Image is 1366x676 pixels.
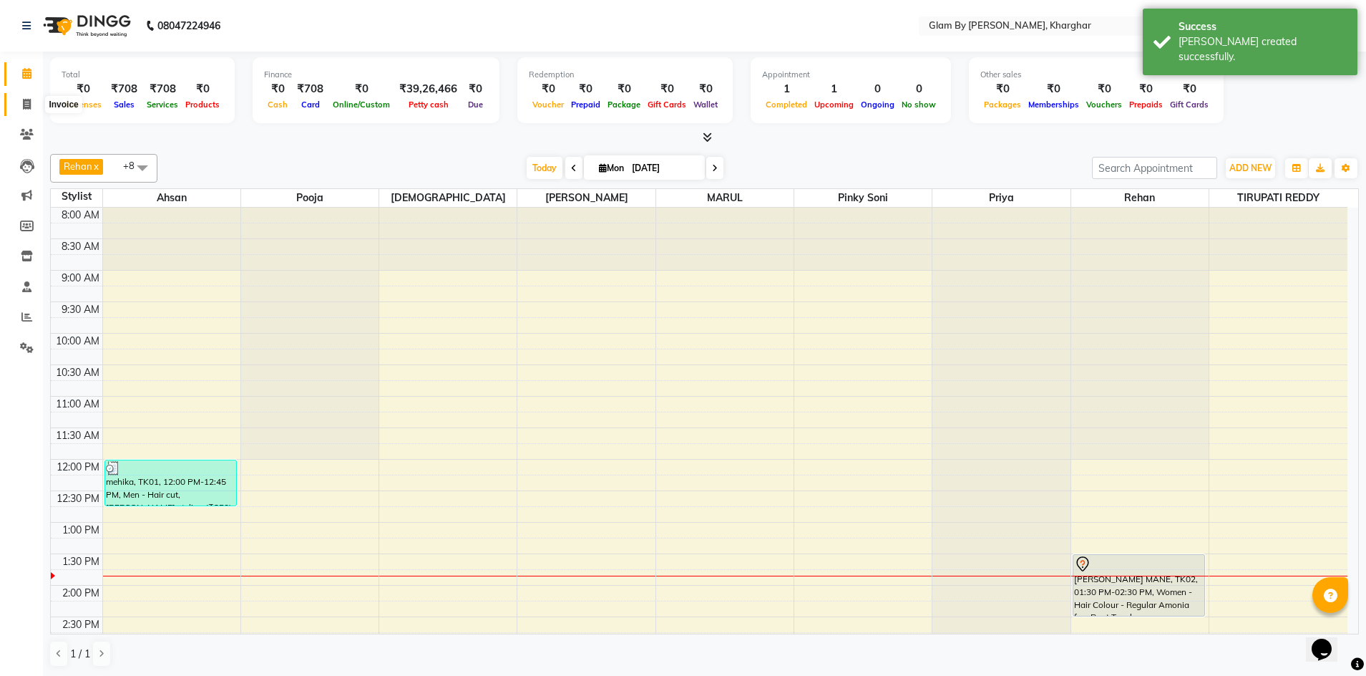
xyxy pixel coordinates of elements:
span: Today [527,157,562,179]
div: mehika, TK01, 12:00 PM-12:45 PM, Men - Hair cut,[PERSON_NAME] styling (₹250) [105,460,237,506]
div: ₹0 [1025,81,1083,97]
span: MARUL [656,189,794,207]
div: Other sales [980,69,1212,81]
span: Petty cash [405,100,452,110]
span: Completed [762,100,811,110]
div: ₹0 [604,81,644,97]
span: ADD NEW [1229,163,1272,173]
div: ₹0 [264,81,291,97]
span: [PERSON_NAME] [517,189,655,207]
span: 1 / 1 [70,647,90,662]
span: Prepaid [567,100,604,110]
div: Success [1179,19,1347,34]
span: Upcoming [811,100,857,110]
div: ₹708 [105,81,143,97]
span: No show [898,100,940,110]
div: Finance [264,69,488,81]
span: Gift Cards [1166,100,1212,110]
div: ₹708 [291,81,329,97]
span: Products [182,100,223,110]
span: pinky soni [794,189,932,207]
div: ₹39,26,466 [394,81,463,97]
span: Cash [264,100,291,110]
span: Services [143,100,182,110]
div: 0 [898,81,940,97]
div: [PERSON_NAME] MANE, TK02, 01:30 PM-02:30 PM, Women - Hair Colour - Regular Amonia free Root Touch up [1073,555,1205,616]
div: ₹0 [644,81,690,97]
a: x [92,160,99,172]
div: ₹0 [980,81,1025,97]
div: ₹0 [1083,81,1126,97]
input: 2025-09-01 [628,158,699,179]
span: Rehan [1071,189,1209,207]
img: logo [36,6,135,46]
span: Sales [110,100,138,110]
span: Gift Cards [644,100,690,110]
span: priya [932,189,1070,207]
button: ADD NEW [1226,158,1275,178]
div: ₹0 [329,81,394,97]
span: Online/Custom [329,100,394,110]
div: 11:00 AM [53,397,102,412]
span: Due [464,100,487,110]
div: ₹708 [143,81,182,97]
iframe: chat widget [1306,619,1352,662]
div: ₹0 [1126,81,1166,97]
div: 12:30 PM [54,491,102,506]
div: ₹0 [1166,81,1212,97]
div: ₹0 [567,81,604,97]
div: 1:00 PM [59,523,102,538]
div: 1 [762,81,811,97]
span: Vouchers [1083,100,1126,110]
div: 1 [811,81,857,97]
span: Package [604,100,644,110]
div: Stylist [51,189,102,204]
div: ₹0 [62,81,105,97]
span: Mon [595,163,628,173]
div: 9:30 AM [59,302,102,317]
div: 0 [857,81,898,97]
span: Ahsan [103,189,240,207]
span: +8 [123,160,145,171]
div: ₹0 [463,81,488,97]
div: Bill created successfully. [1179,34,1347,64]
div: ₹0 [690,81,721,97]
span: Voucher [529,100,567,110]
input: Search Appointment [1092,157,1217,179]
div: Appointment [762,69,940,81]
span: Packages [980,100,1025,110]
div: 2:30 PM [59,617,102,632]
div: 9:00 AM [59,271,102,286]
span: TIRUPATI REDDY [1209,189,1347,207]
div: Redemption [529,69,721,81]
span: Wallet [690,100,721,110]
div: 1:30 PM [59,554,102,569]
div: 8:30 AM [59,239,102,254]
span: Memberships [1025,100,1083,110]
div: 2:00 PM [59,586,102,601]
span: Pooja [241,189,379,207]
div: 10:00 AM [53,334,102,349]
span: [DEMOGRAPHIC_DATA] [379,189,517,207]
span: Ongoing [857,100,898,110]
span: Card [298,100,323,110]
span: Prepaids [1126,100,1166,110]
div: ₹0 [529,81,567,97]
span: Rehan [64,160,92,172]
div: 8:00 AM [59,208,102,223]
div: 12:00 PM [54,460,102,475]
div: Invoice [45,96,82,113]
div: Total [62,69,223,81]
div: 10:30 AM [53,365,102,380]
div: 11:30 AM [53,428,102,443]
b: 08047224946 [157,6,220,46]
div: ₹0 [182,81,223,97]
